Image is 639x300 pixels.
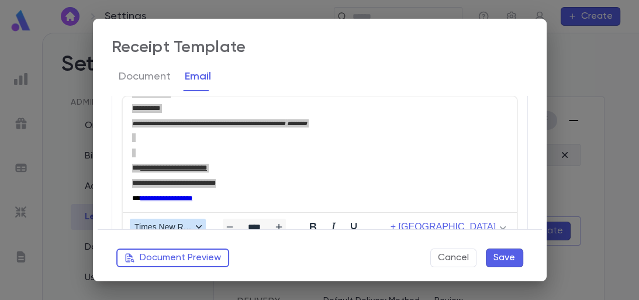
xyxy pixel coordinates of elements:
button: Increase font size [272,219,286,235]
span: Times New Roman [134,222,192,232]
button: Email [185,62,211,91]
button: Save [486,249,523,267]
button: Document Preview [116,249,229,267]
button: Document [119,62,171,91]
button: Cancel [430,249,476,267]
body: Rich Text Area. Press ALT-0 for help. [9,9,385,18]
button: Fonts Times New Roman [130,219,206,235]
div: Receipt Template [112,37,246,57]
button: Italic [323,219,343,235]
button: Decrease font size [223,219,237,235]
button: + [GEOGRAPHIC_DATA] [385,219,509,235]
span: + [GEOGRAPHIC_DATA] [390,222,495,232]
iframe: Rich Text Area [123,96,517,212]
button: Bold [303,219,323,235]
button: Underline [344,219,364,235]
